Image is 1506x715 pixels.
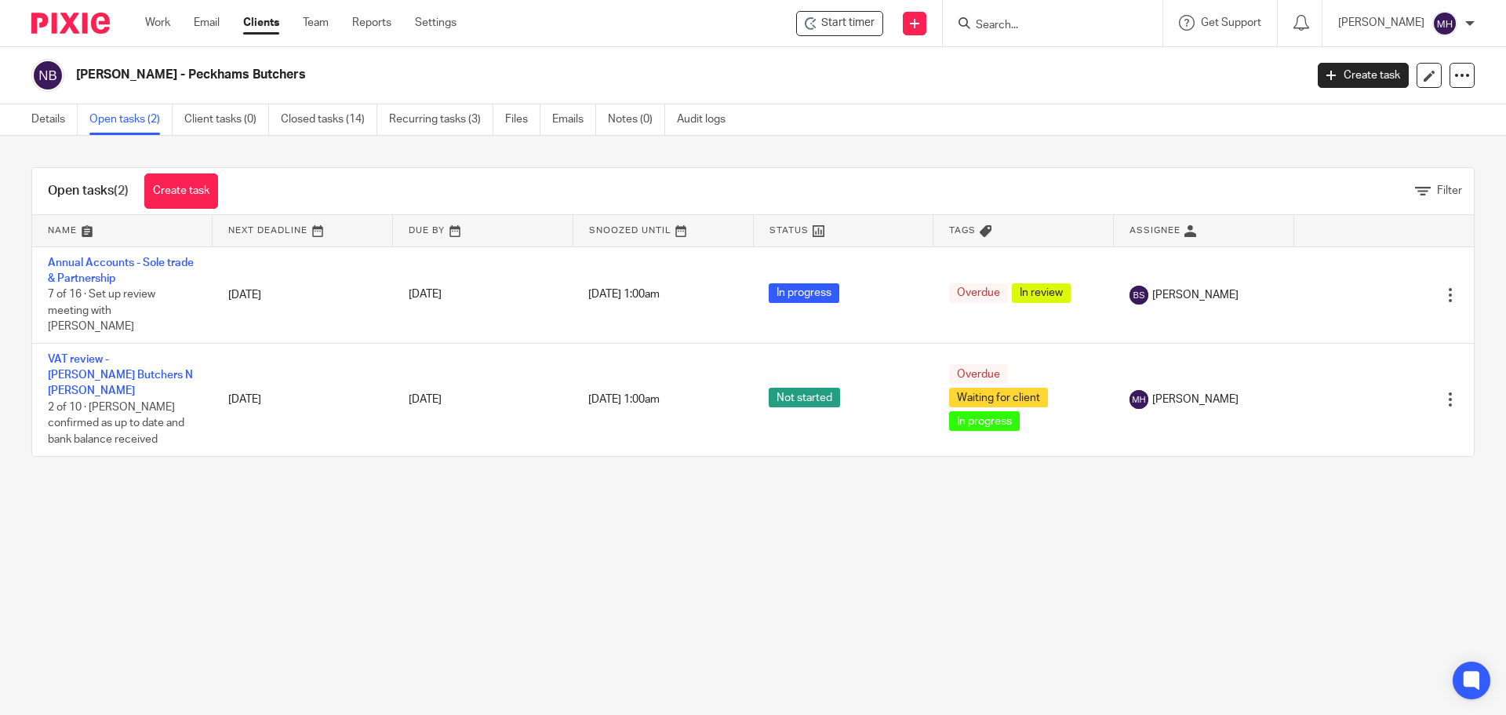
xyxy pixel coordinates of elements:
span: 2 of 10 · [PERSON_NAME] confirmed as up to date and bank balance received [48,402,184,445]
input: Search [974,19,1115,33]
a: Annual Accounts - Sole trade & Partnership [48,257,194,284]
span: [PERSON_NAME] [1152,287,1239,303]
a: Details [31,104,78,135]
h1: Open tasks [48,183,129,199]
img: svg%3E [31,59,64,92]
span: Tags [949,226,976,235]
a: Settings [415,15,457,31]
span: In progress [949,411,1020,431]
span: Overdue [949,364,1008,384]
span: In review [1012,283,1071,303]
span: Overdue [949,283,1008,303]
span: Start timer [821,15,875,31]
span: [DATE] 1:00am [588,290,660,301]
a: Clients [243,15,279,31]
a: Team [303,15,329,31]
a: Files [505,104,540,135]
a: VAT review - [PERSON_NAME] Butchers N [PERSON_NAME] [48,354,193,397]
p: [PERSON_NAME] [1338,15,1424,31]
a: Notes (0) [608,104,665,135]
span: [PERSON_NAME] [1152,392,1239,407]
span: Not started [769,388,840,407]
a: Recurring tasks (3) [389,104,493,135]
span: Status [769,226,809,235]
a: Work [145,15,170,31]
span: Snoozed Until [589,226,671,235]
img: svg%3E [1432,11,1457,36]
a: Client tasks (0) [184,104,269,135]
img: Pixie [31,13,110,34]
a: Email [194,15,220,31]
td: [DATE] [213,343,393,455]
span: (2) [114,184,129,197]
a: Closed tasks (14) [281,104,377,135]
a: Create task [1318,63,1409,88]
div: Nicholas Sniedze-Hamilton - Peckhams Butchers [796,11,883,36]
h2: [PERSON_NAME] - Peckhams Butchers [76,67,1050,83]
span: Waiting for client [949,388,1048,407]
span: 7 of 16 · Set up review meeting with [PERSON_NAME] [48,289,155,332]
span: [DATE] [409,290,442,301]
span: [DATE] 1:00am [588,394,660,405]
img: svg%3E [1129,286,1148,305]
a: Open tasks (2) [89,104,173,135]
td: [DATE] [213,246,393,343]
a: Audit logs [677,104,737,135]
a: Reports [352,15,391,31]
img: svg%3E [1129,390,1148,409]
span: Get Support [1201,17,1261,28]
span: Filter [1437,185,1462,196]
span: [DATE] [409,394,442,405]
span: In progress [769,283,839,303]
a: Create task [144,173,218,209]
a: Emails [552,104,596,135]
